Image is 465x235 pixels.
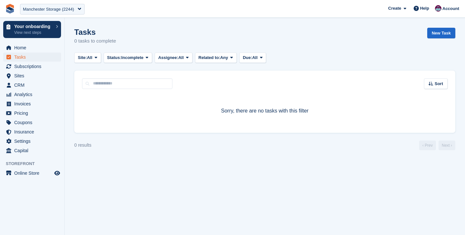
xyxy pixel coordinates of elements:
[3,43,61,52] a: menu
[3,127,61,136] a: menu
[14,99,53,108] span: Invoices
[419,141,436,150] a: Previous
[14,127,53,136] span: Insurance
[74,142,91,149] div: 0 results
[3,137,61,146] a: menu
[420,5,429,12] span: Help
[5,4,15,14] img: stora-icon-8386f47178a22dfd0bd8f6a31ec36ba5ce8667c1dd55bd0f319d3a0aa187defe.svg
[220,54,228,61] span: Any
[14,53,53,62] span: Tasks
[14,169,53,178] span: Online Store
[14,43,53,52] span: Home
[74,53,101,63] button: Site: All
[82,107,448,115] p: Sorry, there are no tasks with this filter
[3,118,61,127] a: menu
[3,81,61,90] a: menu
[155,53,192,63] button: Assignee: All
[14,62,53,71] span: Subscriptions
[439,141,455,150] a: Next
[435,5,441,12] img: Brian Young
[3,62,61,71] a: menu
[14,90,53,99] span: Analytics
[14,146,53,155] span: Capital
[87,54,92,61] span: All
[388,5,401,12] span: Create
[14,81,53,90] span: CRM
[427,28,455,38] a: New Task
[14,137,53,146] span: Settings
[104,53,152,63] button: Status: Incomplete
[14,109,53,118] span: Pricing
[239,53,266,63] button: Due: All
[6,161,64,167] span: Storefront
[252,54,258,61] span: All
[3,21,61,38] a: Your onboarding View next steps
[178,54,184,61] span: All
[14,24,53,29] p: Your onboarding
[442,5,459,12] span: Account
[74,37,116,45] p: 0 tasks to complete
[158,54,178,61] span: Assignee:
[3,53,61,62] a: menu
[121,54,144,61] span: Incomplete
[3,169,61,178] a: menu
[14,71,53,80] span: Sites
[53,169,61,177] a: Preview store
[14,118,53,127] span: Coupons
[3,146,61,155] a: menu
[23,6,74,13] div: Manchester Storage (2244)
[3,90,61,99] a: menu
[3,99,61,108] a: menu
[74,28,116,36] h1: Tasks
[3,71,61,80] a: menu
[107,54,121,61] span: Status:
[435,81,443,87] span: Sort
[14,30,53,35] p: View next steps
[195,53,237,63] button: Related to: Any
[78,54,87,61] span: Site:
[243,54,252,61] span: Due:
[3,109,61,118] a: menu
[418,141,457,150] nav: Page
[199,54,220,61] span: Related to:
